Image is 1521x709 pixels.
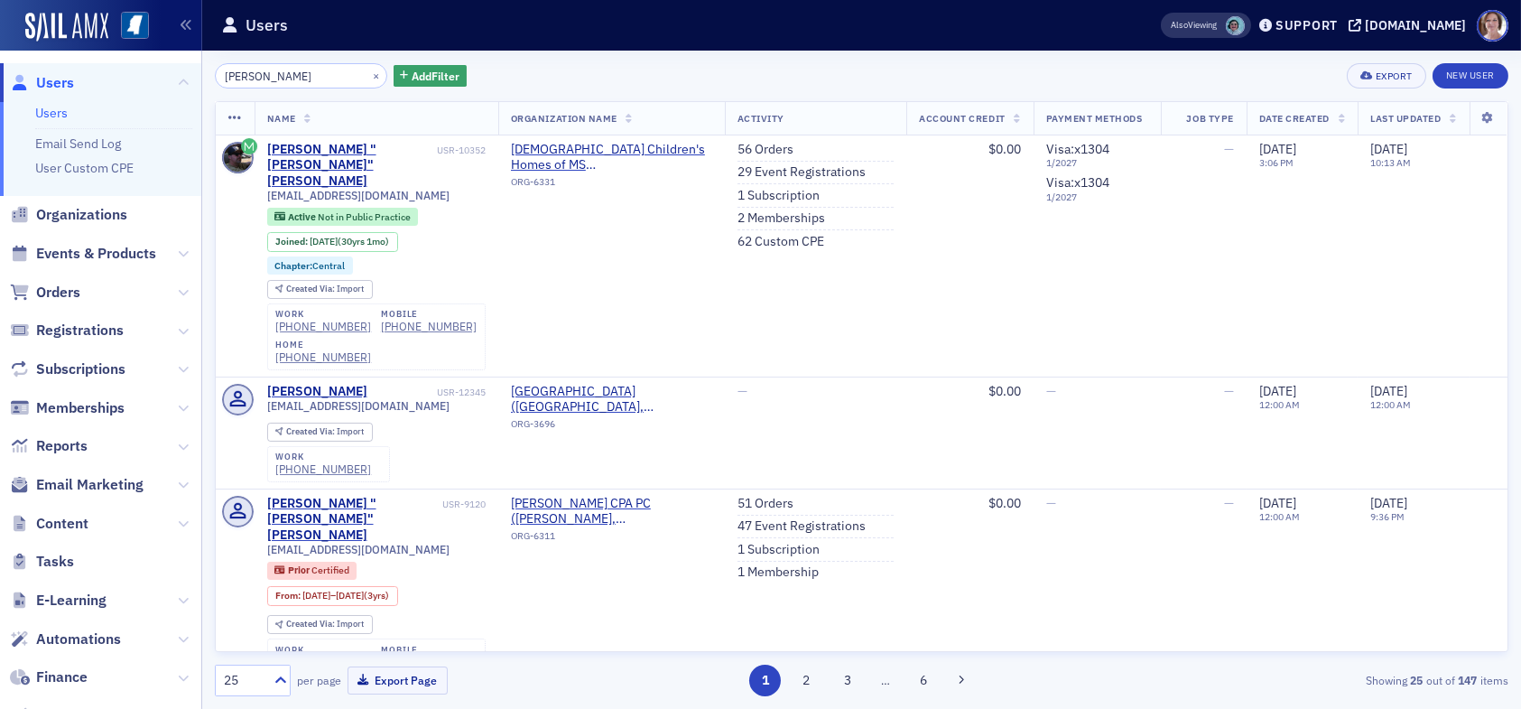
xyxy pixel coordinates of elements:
[310,236,389,247] div: (30yrs 1mo)
[267,142,434,190] a: [PERSON_NAME] "[PERSON_NAME]" [PERSON_NAME]
[267,615,373,634] div: Created Via: Import
[737,234,824,250] a: 62 Custom CPE
[311,564,349,576] span: Certified
[737,210,825,227] a: 2 Memberships
[370,387,486,398] div: USR-12345
[36,73,74,93] span: Users
[873,672,898,688] span: …
[25,13,108,42] img: SailAMX
[35,160,134,176] a: User Custom CPE
[275,452,371,462] div: work
[737,542,820,558] a: 1 Subscription
[286,427,364,437] div: Import
[1259,495,1296,511] span: [DATE]
[267,189,450,202] span: [EMAIL_ADDRESS][DOMAIN_NAME]
[288,564,311,576] span: Prior
[336,589,364,602] span: [DATE]
[288,210,318,223] span: Active
[1224,495,1234,511] span: —
[286,285,364,294] div: Import
[511,384,712,415] span: Reformed Theological Seminary (Jackson, MS)
[1455,672,1480,688] strong: 147
[275,462,371,476] a: [PHONE_NUMBER]
[1090,672,1508,688] div: Showing out of items
[737,142,793,158] a: 56 Orders
[1370,383,1407,399] span: [DATE]
[10,283,80,303] a: Orders
[10,514,88,534] a: Content
[791,665,822,696] button: 2
[267,232,398,252] div: Joined: 1995-07-25 00:00:00
[1433,63,1508,89] a: New User
[511,530,712,548] div: ORG-6311
[511,496,712,527] a: [PERSON_NAME] CPA PC ([PERSON_NAME], [GEOGRAPHIC_DATA])
[302,589,330,602] span: [DATE]
[348,667,448,695] button: Export Page
[267,543,450,556] span: [EMAIL_ADDRESS][DOMAIN_NAME]
[10,321,124,341] a: Registrations
[1370,112,1441,125] span: Last Updated
[302,590,389,602] div: – (3yrs)
[1259,398,1300,411] time: 12:00 AM
[36,205,127,225] span: Organizations
[286,283,337,294] span: Created Via :
[1370,495,1407,511] span: [DATE]
[737,518,866,535] a: 47 Event Registrations
[36,283,80,303] span: Orders
[36,398,125,418] span: Memberships
[10,244,156,264] a: Events & Products
[737,496,793,512] a: 51 Orders
[267,496,440,544] a: [PERSON_NAME] "[PERSON_NAME]" [PERSON_NAME]
[1365,17,1466,33] div: [DOMAIN_NAME]
[267,112,296,125] span: Name
[267,257,354,275] div: Chapter:
[35,105,68,121] a: Users
[267,399,450,413] span: [EMAIL_ADDRESS][DOMAIN_NAME]
[274,260,345,272] a: Chapter:Central
[1370,398,1411,411] time: 12:00 AM
[267,280,373,299] div: Created Via: Import
[318,210,411,223] span: Not in Public Practice
[1171,19,1217,32] span: Viewing
[1046,495,1056,511] span: —
[1349,19,1472,32] button: [DOMAIN_NAME]
[1370,156,1411,169] time: 10:13 AM
[215,63,387,89] input: Search…
[275,590,302,602] span: From :
[297,672,341,688] label: per page
[368,67,385,83] button: ×
[1376,71,1413,81] div: Export
[988,141,1021,157] span: $0.00
[286,618,337,630] span: Created Via :
[10,475,144,495] a: Email Marketing
[1259,141,1296,157] span: [DATE]
[737,383,747,399] span: —
[275,350,371,364] div: [PHONE_NUMBER]
[919,112,1005,125] span: Account Credit
[1046,112,1143,125] span: Payment Methods
[275,340,371,350] div: home
[381,309,477,320] div: mobile
[749,665,781,696] button: 1
[10,591,107,611] a: E-Learning
[988,383,1021,399] span: $0.00
[36,321,124,341] span: Registrations
[437,145,486,156] div: USR-10352
[511,112,617,125] span: Organization Name
[10,630,121,649] a: Automations
[511,142,712,173] span: Methodist Children's Homes of MS (Jackson, MS)
[1259,383,1296,399] span: [DATE]
[1224,141,1234,157] span: —
[246,14,288,36] h1: Users
[737,112,784,125] span: Activity
[267,423,373,442] div: Created Via: Import
[274,259,312,272] span: Chapter :
[36,630,121,649] span: Automations
[1347,63,1425,89] button: Export
[381,645,477,656] div: mobile
[988,495,1021,511] span: $0.00
[10,667,88,687] a: Finance
[36,475,144,495] span: Email Marketing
